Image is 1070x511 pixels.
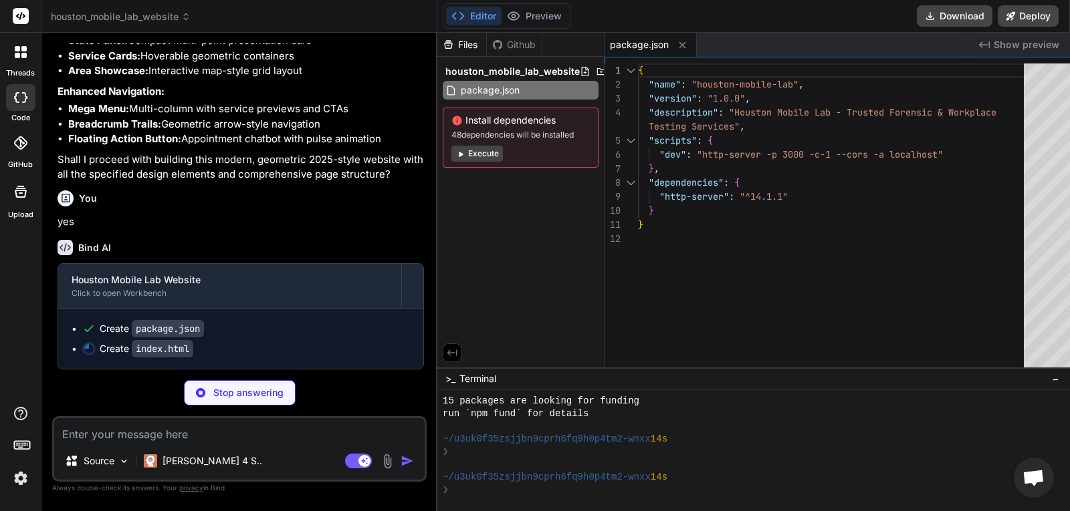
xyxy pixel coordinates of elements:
span: "dependencies" [649,176,724,188]
span: Install dependencies [451,114,590,127]
strong: Area Showcase: [68,64,148,77]
button: − [1049,368,1062,389]
span: } [638,218,643,230]
div: Files [437,38,486,51]
button: Preview [502,7,567,25]
span: "Houston Mobile Lab - Trusted Forensic & Workplace [729,106,996,118]
p: Source [84,454,114,468]
div: 9 [605,190,621,204]
span: Terminal [459,372,496,385]
li: Multi-column with service previews and CTAs [68,102,424,117]
a: Open chat [1014,458,1054,498]
span: : [697,134,702,146]
div: 7 [605,162,621,176]
p: yes [58,214,424,230]
div: 12 [605,232,621,246]
span: , [745,92,750,104]
strong: Floating Action Button: [68,132,181,145]
h6: Bind AI [78,241,111,254]
strong: Service Cards: [68,49,140,62]
strong: Breadcrumb Trails: [68,118,161,130]
span: : [724,176,729,188]
div: 2 [605,77,621,92]
code: index.html [132,340,193,357]
strong: Mega Menu: [68,102,129,115]
span: { [734,176,740,188]
span: ~/u3uk0f35zsjjbn9cprh6fq9h0p4tm2-wnxx [443,433,651,446]
span: 14s [651,433,667,446]
span: houston_mobile_lab_website [445,65,580,78]
span: Show preview [994,38,1059,51]
span: : [718,106,724,118]
span: } [649,204,654,216]
span: 14s [651,471,667,484]
img: Claude 4 Sonnet [144,454,157,468]
span: 48 dependencies will be installed [451,130,590,140]
span: 15 packages are looking for funding [443,395,639,407]
button: Deploy [998,5,1059,27]
span: "dev" [659,148,686,160]
span: : [686,148,691,160]
li: Geometric arrow-style navigation [68,117,424,132]
button: Download [917,5,992,27]
div: 4 [605,106,621,120]
span: − [1052,372,1059,385]
img: Pick Models [118,456,130,467]
span: package.json [610,38,669,51]
div: 5 [605,134,621,148]
span: , [654,162,659,174]
li: Hoverable geometric containers [68,49,424,64]
div: 8 [605,176,621,190]
img: settings [9,467,32,490]
button: Editor [446,7,502,25]
span: "version" [649,92,697,104]
div: Click to collapse the range. [622,63,639,77]
span: , [740,120,745,132]
img: attachment [380,454,395,469]
div: 1 [605,63,621,77]
span: } [649,162,654,174]
div: 10 [605,204,621,218]
span: package.json [459,82,521,98]
span: "name" [649,78,681,90]
li: Appointment chatbot with pulse animation [68,132,424,147]
span: "1.0.0" [708,92,745,104]
span: , [798,78,804,90]
p: Always double-check its answers. Your in Bind [52,482,427,494]
div: Houston Mobile Lab Website [72,273,388,287]
span: ~/u3uk0f35zsjjbn9cprh6fq9h0p4tm2-wnxx [443,471,651,484]
p: Stop answering [213,386,284,399]
span: houston_mobile_lab_website [51,10,191,23]
li: Interactive map-style grid layout [68,63,424,79]
span: Testing Services" [649,120,740,132]
p: [PERSON_NAME] 4 S.. [163,454,262,468]
span: : [681,78,686,90]
label: Upload [8,209,33,220]
h6: You [79,192,97,205]
span: ❯ [443,484,449,496]
label: threads [6,67,35,79]
button: Houston Mobile Lab WebsiteClick to open Workbench [58,264,401,308]
span: { [708,134,713,146]
label: code [11,112,30,124]
span: "http-server -p 3000 -c-1 --cors -a localhost" [697,148,943,160]
span: { [638,64,643,76]
div: Github [487,38,542,51]
div: Create [100,342,193,355]
div: 3 [605,92,621,106]
div: 6 [605,148,621,162]
label: GitHub [8,159,33,170]
span: >_ [445,372,455,385]
img: icon [401,454,414,468]
strong: Enhanced Navigation: [58,85,165,98]
span: "http-server" [659,190,729,202]
div: Create [100,322,204,335]
span: "description" [649,106,718,118]
div: Click to collapse the range. [622,134,639,148]
span: "scripts" [649,134,697,146]
button: Execute [451,146,503,162]
span: ❯ [443,446,449,458]
div: Click to collapse the range. [622,176,639,190]
span: "^14.1.1" [740,190,788,202]
div: 11 [605,218,621,232]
